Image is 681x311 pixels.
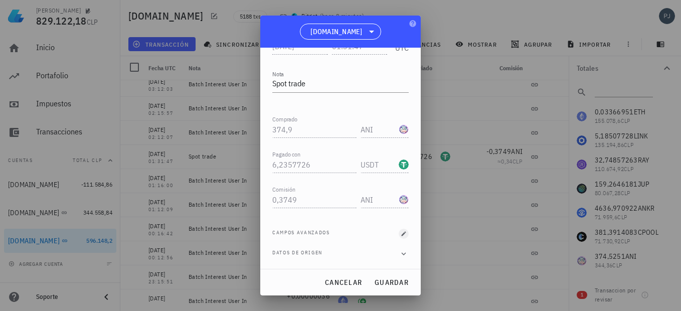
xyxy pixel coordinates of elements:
[272,186,295,193] label: Comisión
[361,192,397,208] input: Moneda
[272,115,297,123] label: Comprado
[361,157,397,173] input: Moneda
[370,273,413,291] button: guardar
[272,150,300,158] label: Pagado con
[374,278,409,287] span: guardar
[320,273,366,291] button: cancelar
[324,278,362,287] span: cancelar
[399,195,409,205] div: ANI-icon
[361,121,397,137] input: Moneda
[272,70,284,78] label: Nota
[272,249,322,259] span: Datos de origen
[399,124,409,134] div: ANI-icon
[310,27,362,37] span: [DOMAIN_NAME]
[399,160,409,170] div: USDT-icon
[272,229,330,239] span: Campos avanzados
